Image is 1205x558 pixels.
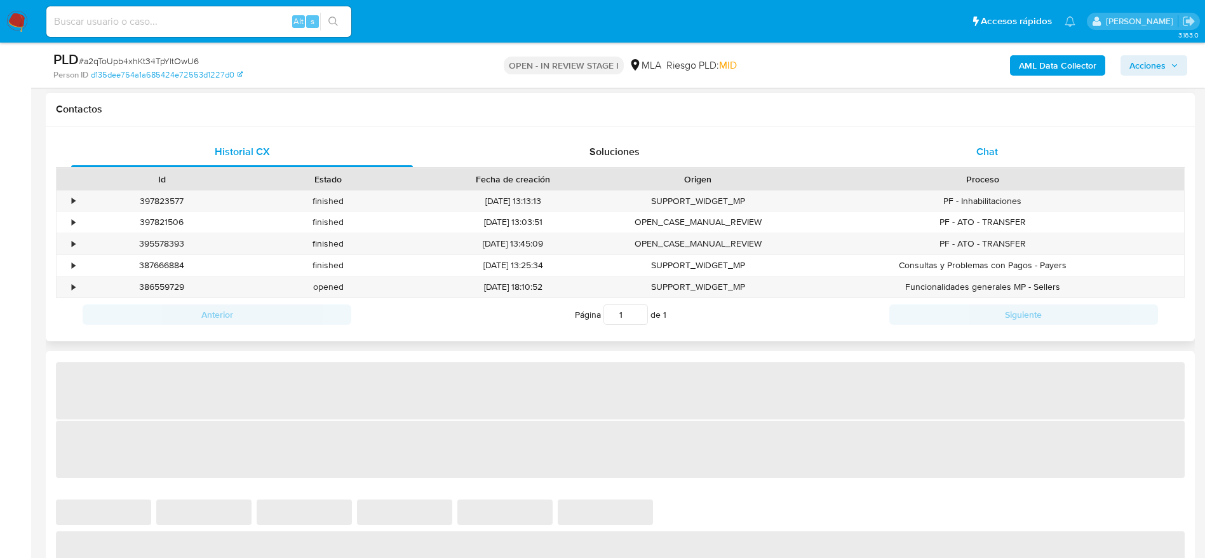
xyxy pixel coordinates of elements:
[781,255,1184,276] div: Consultas y Problemas con Pagos - Payers
[615,233,781,254] div: OPEN_CASE_MANUAL_REVIEW
[412,255,615,276] div: [DATE] 13:25:34
[624,173,772,186] div: Origen
[781,191,1184,212] div: PF - Inhabilitaciones
[457,500,553,525] span: ‌
[412,233,615,254] div: [DATE] 13:45:09
[575,304,666,325] span: Página de
[1010,55,1105,76] button: AML Data Collector
[412,212,615,233] div: [DATE] 13:03:51
[53,69,88,81] b: Person ID
[79,191,245,212] div: 397823577
[790,173,1175,186] div: Proceso
[245,255,412,276] div: finished
[663,308,666,321] span: 1
[615,191,781,212] div: SUPPORT_WIDGET_MP
[981,15,1052,28] span: Accesos rápidos
[421,173,606,186] div: Fecha de creación
[558,500,653,525] span: ‌
[245,191,412,212] div: finished
[1182,15,1195,28] a: Salir
[79,255,245,276] div: 387666884
[311,15,314,27] span: s
[629,58,661,72] div: MLA
[72,281,75,293] div: •
[504,57,624,74] p: OPEN - IN REVIEW STAGE I
[781,233,1184,254] div: PF - ATO - TRANSFER
[666,58,737,72] span: Riesgo PLD:
[357,500,452,525] span: ‌
[257,500,352,525] span: ‌
[615,255,781,276] div: SUPPORT_WIDGET_MP
[56,103,1185,116] h1: Contactos
[56,362,1185,419] span: ‌
[79,276,245,297] div: 386559729
[79,233,245,254] div: 395578393
[976,144,998,159] span: Chat
[1121,55,1187,76] button: Acciones
[88,173,236,186] div: Id
[79,55,199,67] span: # a2qToUpb4xhKt34TpYltOwU6
[72,259,75,271] div: •
[72,238,75,250] div: •
[83,304,351,325] button: Anterior
[889,304,1158,325] button: Siguiente
[781,276,1184,297] div: Funcionalidades generales MP - Sellers
[156,500,252,525] span: ‌
[589,144,640,159] span: Soluciones
[79,212,245,233] div: 397821506
[245,276,412,297] div: opened
[412,276,615,297] div: [DATE] 18:10:52
[72,216,75,228] div: •
[1106,15,1178,27] p: elaine.mcfarlane@mercadolibre.com
[320,13,346,31] button: search-icon
[46,13,351,30] input: Buscar usuario o caso...
[245,212,412,233] div: finished
[245,233,412,254] div: finished
[56,500,151,525] span: ‌
[1019,55,1096,76] b: AML Data Collector
[53,49,79,69] b: PLD
[1178,30,1199,40] span: 3.163.0
[781,212,1184,233] div: PF - ATO - TRANSFER
[91,69,243,81] a: d135dee754a1a685424e72553d1227d0
[719,58,737,72] span: MID
[293,15,304,27] span: Alt
[412,191,615,212] div: [DATE] 13:13:13
[615,212,781,233] div: OPEN_CASE_MANUAL_REVIEW
[215,144,270,159] span: Historial CX
[615,276,781,297] div: SUPPORT_WIDGET_MP
[254,173,403,186] div: Estado
[72,195,75,207] div: •
[56,421,1185,478] span: ‌
[1129,55,1166,76] span: Acciones
[1065,16,1075,27] a: Notificaciones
